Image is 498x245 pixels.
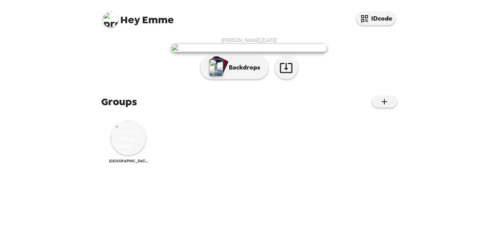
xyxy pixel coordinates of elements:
button: Backdrops [200,56,268,79]
span: [PERSON_NAME] , [DATE] [221,37,277,43]
span: Hey [120,13,140,27]
span: Emme [103,8,174,25]
span: [GEOGRAPHIC_DATA] - [GEOGRAPHIC_DATA] [109,158,148,163]
img: profile pic [103,12,118,27]
span: Groups [101,95,137,109]
img: user [171,43,327,52]
img: Emory University - Goizueta Business School [111,120,146,155]
button: IDcode [356,12,395,25]
p: Backdrops [225,63,260,72]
